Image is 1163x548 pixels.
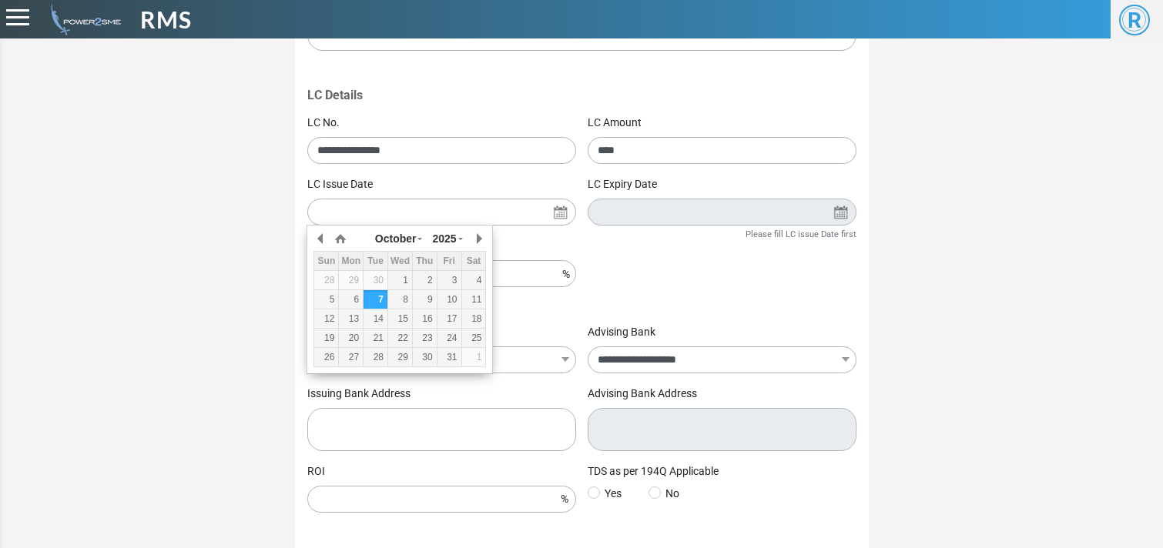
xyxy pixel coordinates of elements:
th: Thu [412,252,437,271]
div: 29 [388,350,412,364]
div: 27 [339,350,363,364]
label: No [649,486,679,502]
th: Sun [314,252,339,271]
div: 29 [339,273,363,287]
th: Tue [364,252,388,271]
div: 13 [339,312,363,326]
div: 23 [413,331,437,345]
label: TDS as per 194Q Applicable [588,463,719,479]
img: Search [553,205,568,220]
div: 3 [437,273,461,287]
th: Sat [461,252,486,271]
th: Fri [437,252,461,271]
i: % [561,490,568,509]
img: admin [45,4,121,35]
div: 31 [437,350,461,364]
div: 1 [388,273,412,287]
div: 1 [462,350,486,364]
label: ROI [307,463,325,479]
div: 17 [437,312,461,326]
div: 25 [462,331,486,345]
div: 28 [314,273,338,287]
label: LC Issue Date [307,176,373,192]
div: 21 [364,331,387,345]
div: 30 [364,273,387,287]
div: 28 [364,350,387,364]
label: Yes [588,486,622,502]
label: LC Amount [588,115,642,131]
div: 20 [339,331,363,345]
div: 2 [413,273,437,287]
small: Please fill LC issue Date first [746,229,856,239]
i: % [562,266,570,282]
div: 11 [462,292,486,306]
span: October [375,232,417,245]
span: 2025 [432,232,456,245]
div: 15 [388,312,412,326]
div: 18 [462,312,486,326]
div: 19 [314,331,338,345]
span: RMS [140,2,192,37]
label: Advising Bank [588,324,655,340]
div: 22 [388,331,412,345]
div: 12 [314,312,338,326]
span: R [1119,5,1150,35]
div: 14 [364,312,387,326]
div: 7 [364,292,387,306]
div: 24 [437,331,461,345]
div: 10 [437,292,461,306]
label: Advising Bank Address [588,386,697,402]
th: Mon [339,252,364,271]
div: 26 [314,350,338,364]
div: 9 [413,292,437,306]
label: LC Expiry Date [588,176,657,192]
div: 30 [413,350,437,364]
th: Wed [388,252,413,271]
div: 8 [388,292,412,306]
h4: LC Details [307,88,856,102]
div: 16 [413,312,437,326]
label: Issuing Bank Address [307,386,411,402]
img: Search [833,205,849,220]
div: 5 [314,292,338,306]
div: 4 [462,273,486,287]
label: LC No. [307,115,340,131]
div: 6 [339,292,363,306]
